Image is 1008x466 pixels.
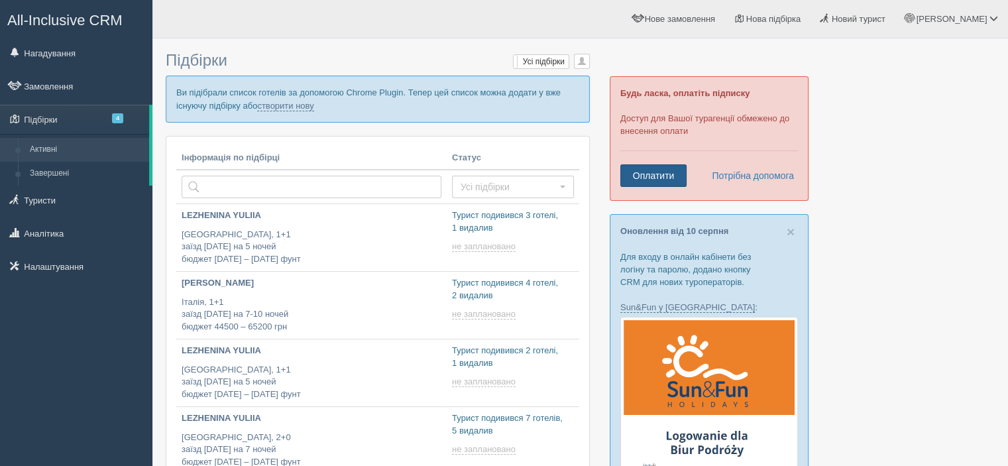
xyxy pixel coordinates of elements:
[452,444,516,455] span: не заплановано
[182,345,441,357] p: LEZHENINA YULIIA
[514,55,569,68] label: Усі підбірки
[645,14,715,24] span: Нове замовлення
[452,277,574,302] p: Турист подивився 4 готелі, 2 видалив
[176,339,447,406] a: LEZHENINA YULIIA [GEOGRAPHIC_DATA], 1+1заїзд [DATE] на 5 ночейбюджет [DATE] – [DATE] фунт
[452,444,518,455] a: не заплановано
[176,272,447,339] a: [PERSON_NAME] Італія, 1+1заїзд [DATE] на 7-10 ночейбюджет 44500 – 65200 грн
[182,364,441,401] p: [GEOGRAPHIC_DATA], 1+1 заїзд [DATE] на 5 ночей бюджет [DATE] – [DATE] фунт
[452,377,518,387] a: не заплановано
[452,209,574,234] p: Турист подивився 3 готелі, 1 видалив
[787,225,795,239] button: Close
[257,101,313,111] a: створити нову
[182,412,441,425] p: LEZHENINA YULIIA
[452,241,516,252] span: не заплановано
[620,164,687,187] a: Оплатити
[452,176,574,198] button: Усі підбірки
[452,412,574,437] p: Турист подивився 7 готелів, 5 видалив
[620,251,798,288] p: Для входу в онлайн кабінети без логіну та паролю, додано кнопку CRM для нових туроператорів.
[746,14,801,24] span: Нова підбірка
[620,302,755,313] a: Sun&Fun у [GEOGRAPHIC_DATA]
[787,224,795,239] span: ×
[176,146,447,170] th: Інформація по підбірці
[452,309,518,320] a: не заплановано
[461,180,557,194] span: Усі підбірки
[452,345,574,369] p: Турист подивився 2 готелі, 1 видалив
[620,88,750,98] b: Будь ласка, оплатіть підписку
[916,14,987,24] span: [PERSON_NAME]
[452,241,518,252] a: не заплановано
[832,14,885,24] span: Новий турист
[176,204,447,271] a: LEZHENINA YULIIA [GEOGRAPHIC_DATA], 1+1заїзд [DATE] на 5 ночейбюджет [DATE] – [DATE] фунт
[24,138,149,162] a: Активні
[620,301,798,314] p: :
[452,309,516,320] span: не заплановано
[610,76,809,201] div: Доступ для Вашої турагенції обмежено до внесення оплати
[447,146,579,170] th: Статус
[24,162,149,186] a: Завершені
[620,226,728,236] a: Оновлення від 10 серпня
[166,76,590,122] p: Ви підібрали список готелів за допомогою Chrome Plugin. Тепер цей список можна додати у вже існую...
[112,113,123,123] span: 4
[182,229,441,266] p: [GEOGRAPHIC_DATA], 1+1 заїзд [DATE] на 5 ночей бюджет [DATE] – [DATE] фунт
[182,277,441,290] p: [PERSON_NAME]
[452,377,516,387] span: не заплановано
[166,51,227,69] span: Підбірки
[182,296,441,333] p: Італія, 1+1 заїзд [DATE] на 7-10 ночей бюджет 44500 – 65200 грн
[182,176,441,198] input: Пошук за країною або туристом
[1,1,152,37] a: All-Inclusive CRM
[7,12,123,29] span: All-Inclusive CRM
[182,209,441,222] p: LEZHENINA YULIIA
[703,164,795,187] a: Потрібна допомога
